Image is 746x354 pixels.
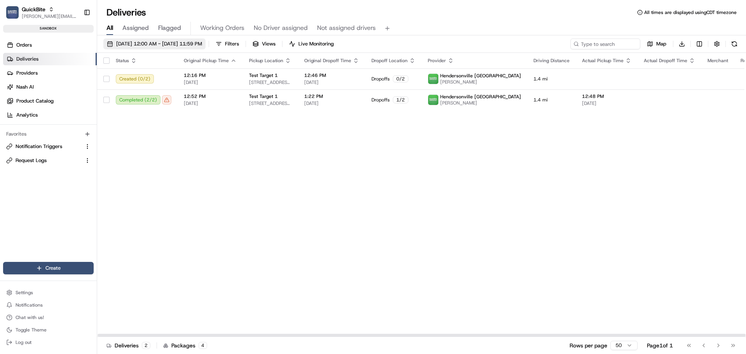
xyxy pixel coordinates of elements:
a: Powered byPylon [55,192,94,199]
span: Working Orders [200,23,244,33]
img: Nash [8,8,23,23]
img: 1736555255976-a54dd68f-1ca7-489b-9aae-adbdc363a1c4 [16,142,22,148]
div: 📗 [8,174,14,181]
span: Live Monitoring [298,40,334,47]
span: Pickup Location [249,58,283,64]
span: [PERSON_NAME][EMAIL_ADDRESS][DOMAIN_NAME] [22,13,77,19]
div: Page 1 of 1 [647,342,673,349]
span: • [64,141,67,148]
span: Create [45,265,61,272]
span: Assigned [122,23,149,33]
div: We're available if you need us! [35,82,107,88]
span: [DATE] [184,100,237,106]
div: Packages [163,342,207,349]
button: Filters [212,38,242,49]
img: 6f7be752-d91c-4f0f-bd1a-6966931c71a3.jpg [428,74,438,84]
img: Jeff Sasse [8,113,20,126]
span: 1.4 mi [533,97,570,103]
a: Request Logs [6,157,81,164]
span: 12:46 PM [304,72,359,78]
button: Request Logs [3,154,94,167]
div: sandbox [3,25,94,33]
a: Providers [3,67,97,79]
button: Create [3,262,94,274]
span: Analytics [16,112,38,119]
a: Orders [3,39,97,51]
a: Deliveries [3,53,97,65]
span: Original Pickup Time [184,58,229,64]
span: Actual Pickup Time [582,58,624,64]
span: Product Catalog [16,98,54,105]
span: 12:16 PM [184,72,237,78]
span: Settings [16,289,33,296]
a: 📗Knowledge Base [5,171,63,185]
span: • [64,120,67,127]
img: QuickBite [6,6,19,19]
span: [DATE] 12:00 AM - [DATE] 11:59 PM [116,40,202,47]
a: Analytics [3,109,97,121]
div: 1 / 2 [393,96,408,103]
span: All [106,23,113,33]
input: Type to search [570,38,640,49]
div: Deliveries [106,342,150,349]
button: Settings [3,287,94,298]
p: Rows per page [570,342,607,349]
span: Map [656,40,666,47]
a: Notification Triggers [6,143,81,150]
span: [DATE] [69,141,85,148]
span: Flagged [158,23,181,33]
span: Test Target 1 [249,93,278,99]
button: Map [643,38,670,49]
a: Product Catalog [3,95,97,107]
div: 0 / 2 [393,75,408,82]
span: 12:52 PM [184,93,237,99]
span: API Documentation [73,174,125,181]
span: [DATE] [582,100,631,106]
span: [STREET_ADDRESS][PERSON_NAME] [249,79,292,85]
input: Clear [20,50,128,58]
span: [DATE] [69,120,85,127]
a: 💻API Documentation [63,171,128,185]
span: All times are displayed using CDT timezone [644,9,737,16]
button: Notification Triggers [3,140,94,153]
span: QuickBite [22,5,45,13]
span: 1:22 PM [304,93,359,99]
span: Knowledge Base [16,174,59,181]
span: Views [262,40,275,47]
span: Notification Triggers [16,143,62,150]
button: QuickBiteQuickBite[PERSON_NAME][EMAIL_ADDRESS][DOMAIN_NAME] [3,3,80,22]
span: Chat with us! [16,314,44,321]
span: Test Target 1 [249,72,278,78]
p: Welcome 👋 [8,31,141,44]
h1: Deliveries [106,6,146,19]
button: See all [120,99,141,109]
button: Chat with us! [3,312,94,323]
span: [PERSON_NAME] [440,100,521,106]
button: Views [249,38,279,49]
span: Driving Distance [533,58,570,64]
span: Filters [225,40,239,47]
span: [PERSON_NAME] [24,141,63,148]
span: Hendersonville [GEOGRAPHIC_DATA] [440,73,521,79]
button: Toggle Theme [3,324,94,335]
span: Dropoff Location [371,58,408,64]
span: Status [116,58,129,64]
span: [DATE] [304,100,359,106]
button: Notifications [3,300,94,310]
span: [PERSON_NAME] [24,120,63,127]
button: Start new chat [132,77,141,86]
div: Favorites [3,128,94,140]
button: Refresh [729,38,740,49]
a: Nash AI [3,81,97,93]
img: Jes Laurent [8,134,20,148]
span: 12:48 PM [582,93,631,99]
div: 4 [199,342,207,349]
span: [DATE] [304,79,359,85]
div: 2 [142,342,150,349]
img: 6f7be752-d91c-4f0f-bd1a-6966931c71a3.jpg [428,95,438,105]
span: Pylon [77,193,94,199]
span: Original Dropoff Time [304,58,351,64]
span: Hendersonville [GEOGRAPHIC_DATA] [440,94,521,100]
span: Not assigned drivers [317,23,376,33]
span: Log out [16,339,31,345]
